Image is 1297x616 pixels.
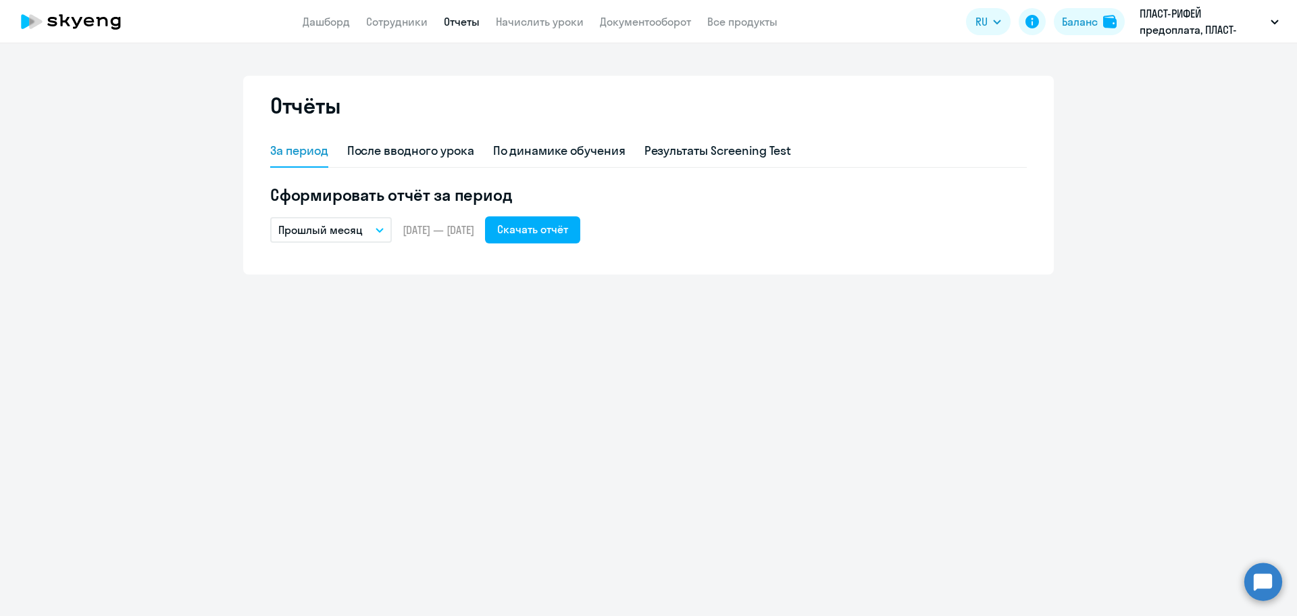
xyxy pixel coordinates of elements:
a: Документооборот [600,15,691,28]
button: ПЛАСТ-РИФЕЙ предоплата, ПЛАСТ-РИФЕЙ, ООО [1133,5,1286,38]
img: balance [1103,15,1117,28]
div: По динамике обучения [493,142,626,160]
span: [DATE] — [DATE] [403,222,474,237]
div: За период [270,142,328,160]
a: Отчеты [444,15,480,28]
span: RU [975,14,988,30]
div: Результаты Screening Test [644,142,792,160]
p: ПЛАСТ-РИФЕЙ предоплата, ПЛАСТ-РИФЕЙ, ООО [1140,5,1265,38]
a: Начислить уроки [496,15,584,28]
h2: Отчёты [270,92,340,119]
p: Прошлый месяц [278,222,363,238]
a: Все продукты [707,15,778,28]
button: Прошлый месяц [270,217,392,243]
button: Скачать отчёт [485,216,580,243]
div: Баланс [1062,14,1098,30]
button: Балансbalance [1054,8,1125,35]
a: Дашборд [303,15,350,28]
a: Сотрудники [366,15,428,28]
div: Скачать отчёт [497,221,568,237]
button: RU [966,8,1011,35]
div: После вводного урока [347,142,474,160]
h5: Сформировать отчёт за период [270,184,1027,206]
